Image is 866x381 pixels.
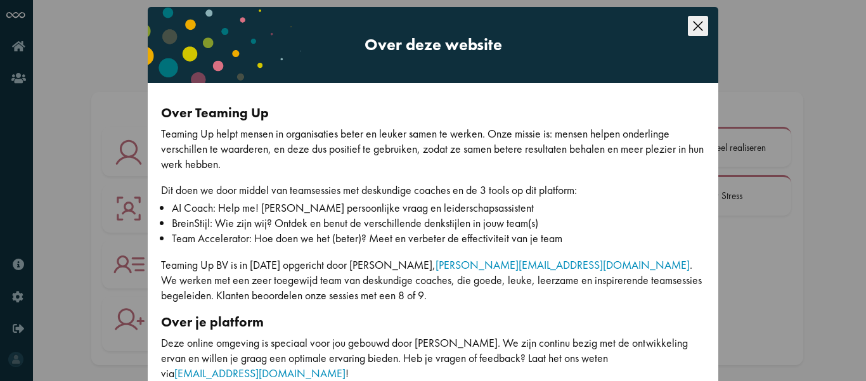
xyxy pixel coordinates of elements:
a: [PERSON_NAME][EMAIL_ADDRESS][DOMAIN_NAME] [436,257,690,272]
div: Dit doen we door middel van teamsessies met deskundige coaches en de 3 tools op dit platform: [161,183,705,198]
div: Deze online omgeving is speciaal voor jou gebouwd door [PERSON_NAME]. We zijn continu bezig met d... [161,335,705,381]
li: BreinStijl: Wie zijn wij? Ontdek en benut de verschillende denkstijlen in jouw team(s) [172,216,705,231]
strong: Over je platform [161,313,264,330]
div: Teaming Up BV is in [DATE] opgericht door [PERSON_NAME], . We werken met een zeer toegewijd team ... [161,257,705,303]
div: Teaming Up helpt mensen in organisaties beter en leuker samen te werken. Onze missie is: mensen h... [161,126,705,172]
strong: Over Teaming Up [161,104,269,121]
button: Close this dialog [682,7,714,39]
div: Over deze website [148,7,718,83]
li: AI Coach: Help me! [PERSON_NAME] persoonlijke vraag en leiderschapsassistent [172,200,705,216]
a: [EMAIL_ADDRESS][DOMAIN_NAME] [174,366,346,380]
li: Team Accelerator: Hoe doen we het (beter)? Meet en verbeter de effectiviteit van je team [172,231,705,246]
